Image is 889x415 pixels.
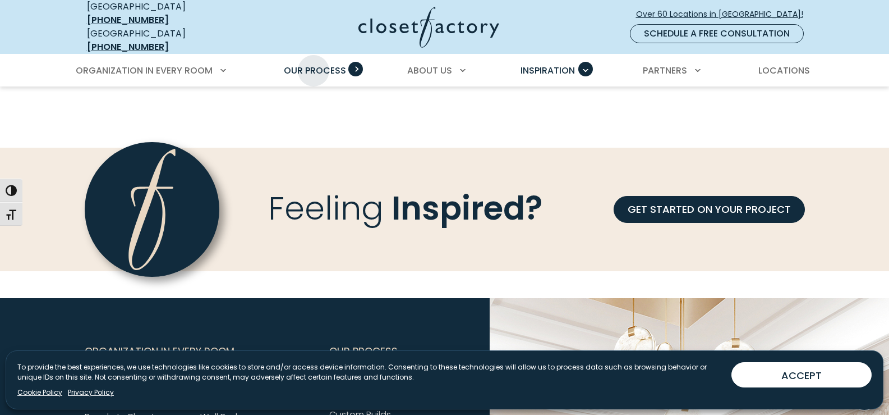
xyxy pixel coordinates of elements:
span: About Us [407,64,452,77]
span: Inspired? [391,186,542,231]
span: Our Process [284,64,346,77]
span: Over 60 Locations in [GEOGRAPHIC_DATA]! [636,8,812,20]
button: Footer Subnav Button - Our Process [329,338,438,366]
button: Footer Subnav Button - Organization in Every Room [85,338,316,366]
a: [PHONE_NUMBER] [87,40,169,53]
a: Cookie Policy [17,387,62,398]
a: [PHONE_NUMBER] [87,13,169,26]
button: ACCEPT [731,362,872,387]
span: Feeling [268,186,384,231]
a: GET STARTED ON YOUR PROJECT [614,196,805,223]
span: Locations [758,64,810,77]
div: [GEOGRAPHIC_DATA] [87,27,250,54]
span: Partners [643,64,687,77]
span: Organization in Every Room [76,64,213,77]
img: Closet Factory Logo [358,7,499,48]
span: Organization in Every Room [85,338,234,366]
span: Our Process [329,338,398,366]
p: To provide the best experiences, we use technologies like cookies to store and/or access device i... [17,362,722,382]
a: Over 60 Locations in [GEOGRAPHIC_DATA]! [635,4,813,24]
a: Schedule a Free Consultation [630,24,804,43]
a: Privacy Policy [68,387,114,398]
span: Inspiration [520,64,575,77]
nav: Primary Menu [68,55,822,86]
